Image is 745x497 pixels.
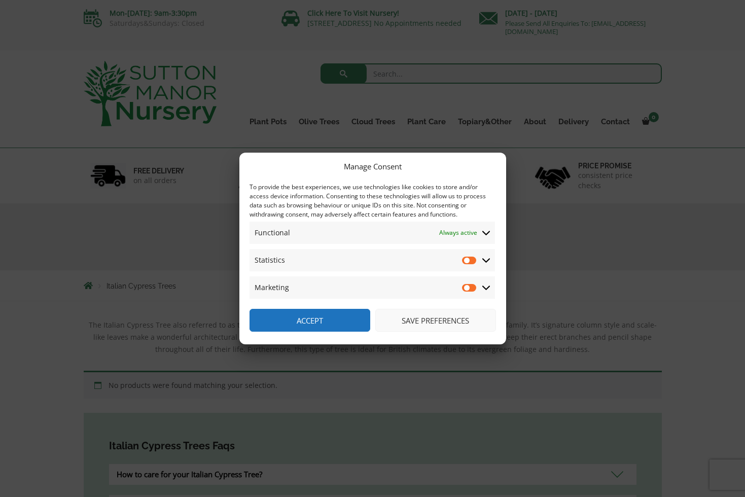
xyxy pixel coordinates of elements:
[255,281,289,294] span: Marketing
[250,276,495,299] summary: Marketing
[344,160,402,172] div: Manage Consent
[375,309,496,332] button: Save preferences
[255,254,285,266] span: Statistics
[250,183,495,219] div: To provide the best experiences, we use technologies like cookies to store and/or access device i...
[250,249,495,271] summary: Statistics
[250,309,370,332] button: Accept
[250,222,495,244] summary: Functional Always active
[255,227,290,239] span: Functional
[439,227,477,239] span: Always active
